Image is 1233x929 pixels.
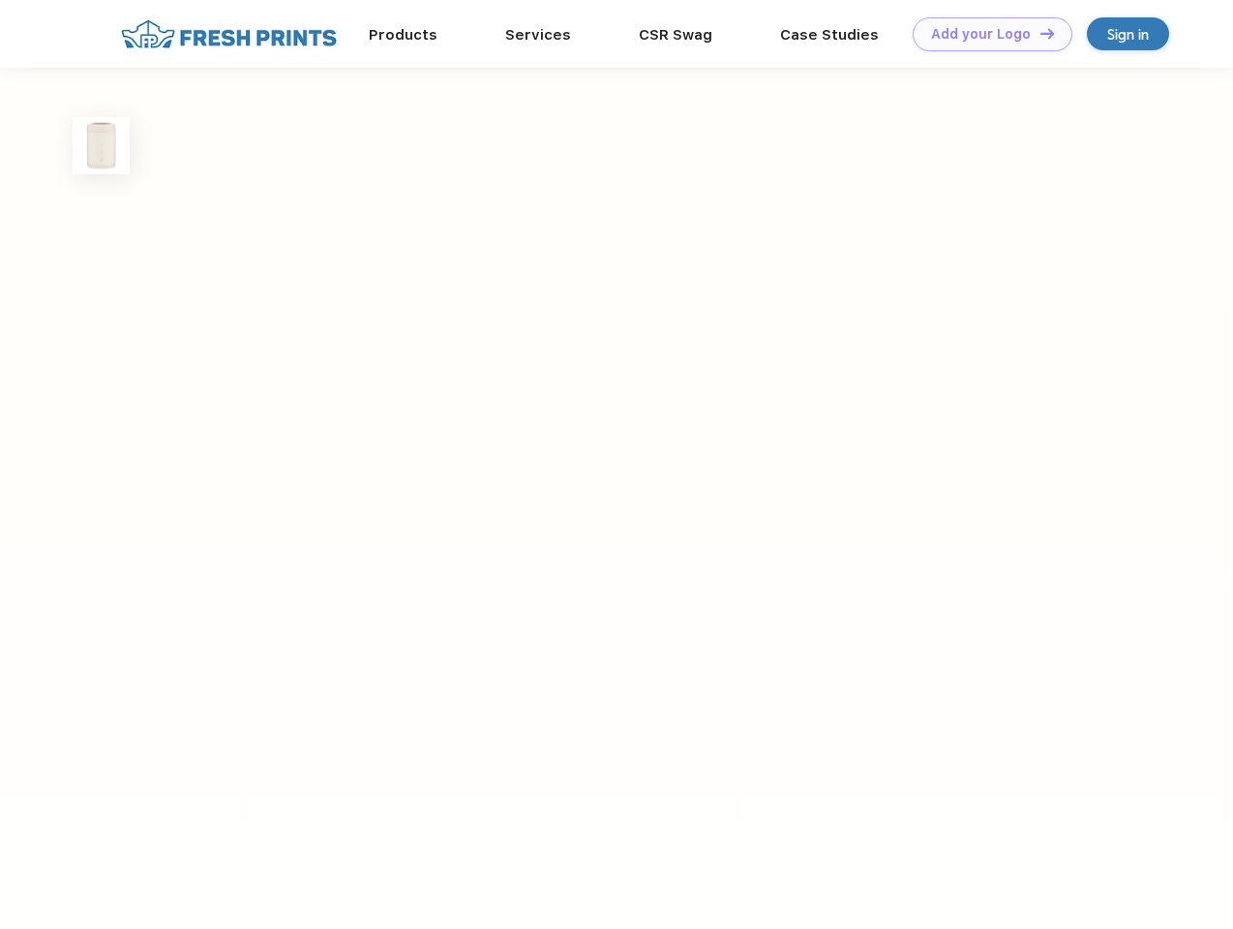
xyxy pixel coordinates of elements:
a: Products [369,26,437,44]
div: Sign in [1107,23,1149,45]
img: DT [1040,28,1054,39]
a: Sign in [1087,17,1169,50]
img: fo%20logo%202.webp [115,17,343,51]
img: func=resize&h=100 [73,117,130,174]
div: Add your Logo [931,26,1031,43]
